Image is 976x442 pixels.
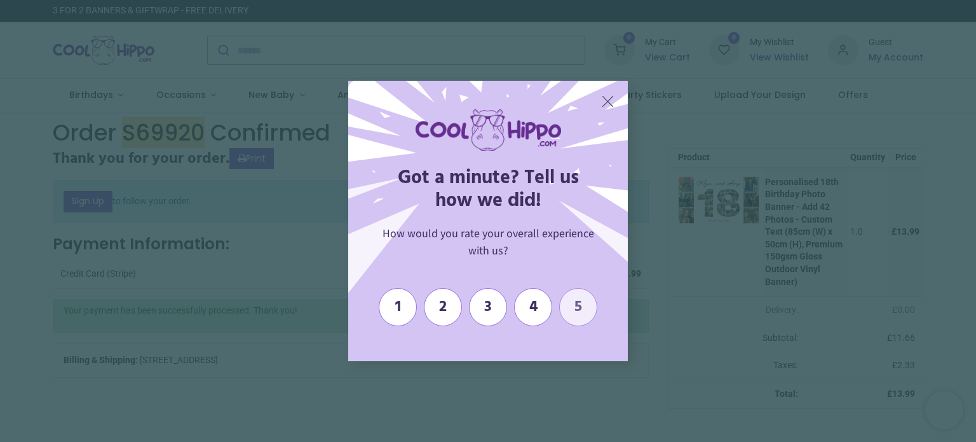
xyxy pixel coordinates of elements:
img: logo-coolhippo.com_1754486641143.png [416,109,561,151]
span: How would you rate your overall experience with us? [383,226,594,259]
span: X [601,92,614,111]
span: 3 [476,298,500,317]
span: Got a minute? Tell us how we did! [398,163,579,216]
span: 5 [566,298,590,317]
span: 4 [521,298,545,317]
span: 2 [431,298,455,317]
span: 1 [386,298,410,317]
